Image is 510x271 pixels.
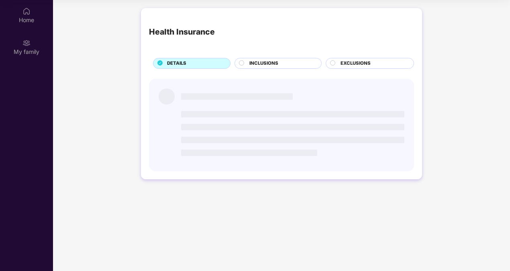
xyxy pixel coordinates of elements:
img: svg+xml;base64,PHN2ZyB3aWR0aD0iMjAiIGhlaWdodD0iMjAiIHZpZXdCb3g9IjAgMCAyMCAyMCIgZmlsbD0ibm9uZSIgeG... [22,39,31,47]
span: INCLUSIONS [249,60,278,67]
div: Health Insurance [149,26,215,38]
img: svg+xml;base64,PHN2ZyBpZD0iSG9tZSIgeG1sbnM9Imh0dHA6Ly93d3cudzMub3JnLzIwMDAvc3ZnIiB3aWR0aD0iMjAiIG... [22,7,31,15]
span: DETAILS [167,60,186,67]
span: EXCLUSIONS [341,60,371,67]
